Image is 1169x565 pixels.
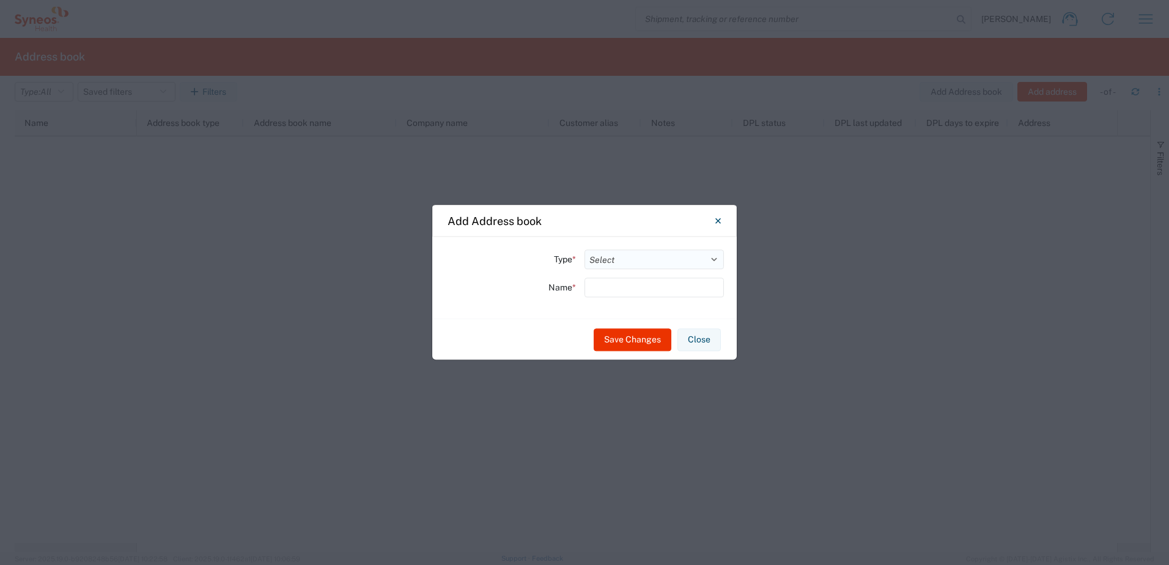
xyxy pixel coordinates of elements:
button: Close [677,328,721,351]
button: Close [703,206,732,235]
label: Name [548,278,576,297]
label: Type [554,249,576,269]
button: Save Changes [594,328,671,351]
h4: Add Address book [448,213,542,229]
